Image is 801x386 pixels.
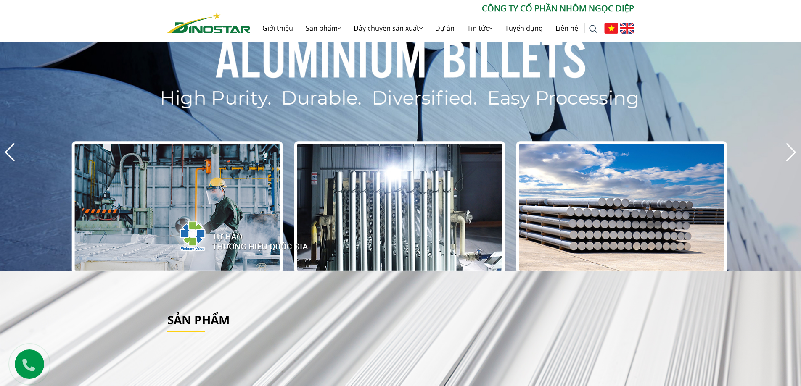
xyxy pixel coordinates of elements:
[549,15,584,42] a: Liên hệ
[429,15,461,42] a: Dự án
[155,205,309,263] img: thqg
[589,25,597,33] img: search
[461,15,499,42] a: Tin tức
[499,15,549,42] a: Tuyển dụng
[785,143,797,162] div: Next slide
[251,2,634,15] p: CÔNG TY CỔ PHẦN NHÔM NGỌC DIỆP
[167,312,230,328] a: Sản phẩm
[604,23,618,34] img: Tiếng Việt
[347,15,429,42] a: Dây chuyền sản xuất
[167,11,251,33] a: Nhôm Dinostar
[299,15,347,42] a: Sản phẩm
[167,12,251,33] img: Nhôm Dinostar
[256,15,299,42] a: Giới thiệu
[620,23,634,34] img: English
[4,143,16,162] div: Previous slide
